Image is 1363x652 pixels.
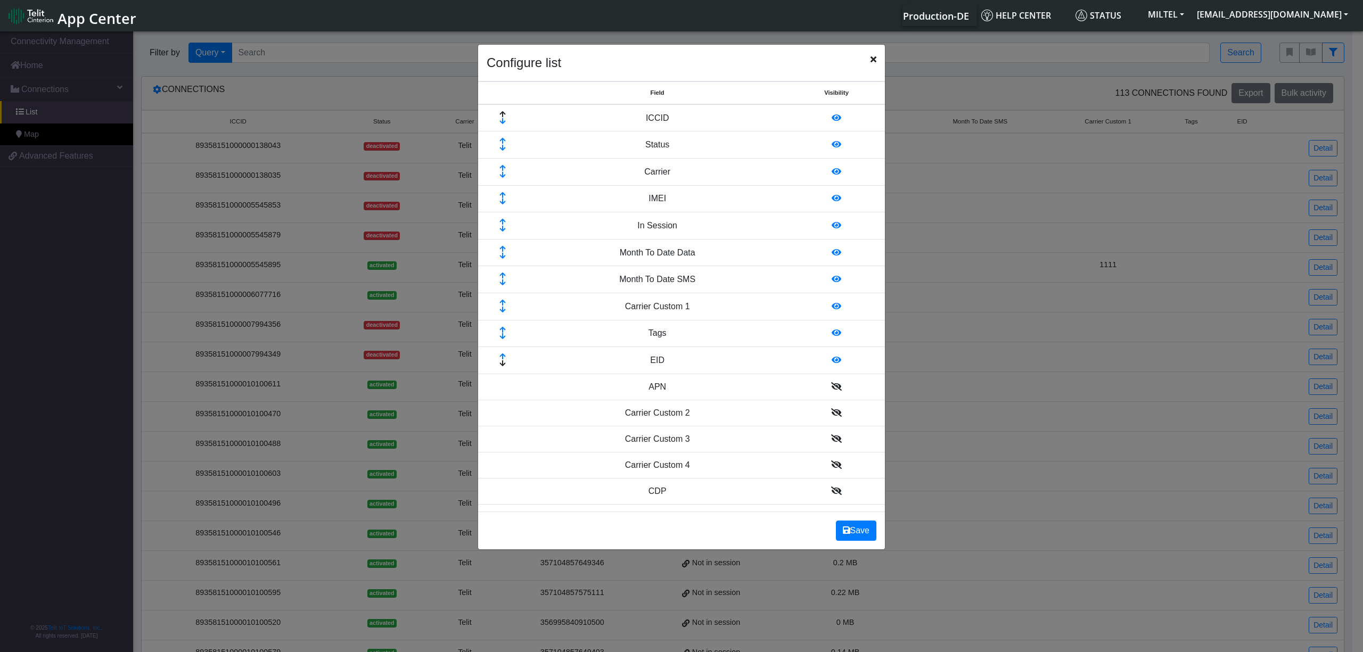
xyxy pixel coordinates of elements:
span: Status [1075,10,1121,21]
td: APN [527,374,788,400]
td: Month To Date Data [527,239,788,266]
td: IMEI [527,185,788,212]
img: logo-telit-cinterion-gw-new.png [9,7,53,24]
td: Carrier [527,158,788,185]
span: Close [871,53,876,66]
td: CDP Name [527,504,788,530]
td: Carrier Custom 1 [527,293,788,320]
td: Carrier Custom 3 [527,426,788,452]
td: Tags [527,320,788,347]
td: Status [527,131,788,159]
td: CDP [527,478,788,504]
td: Carrier Custom 2 [527,400,788,426]
img: knowledge.svg [981,10,993,21]
td: EID [527,347,788,374]
button: MILTEL [1142,5,1190,24]
td: In Session [527,212,788,240]
td: ICCID [527,104,788,131]
button: Save [836,521,876,541]
td: Carrier Custom 4 [527,452,788,478]
th: Visibility [788,82,885,104]
button: [EMAIL_ADDRESS][DOMAIN_NAME] [1190,5,1354,24]
span: App Center [58,9,136,28]
span: Production-DE [903,10,969,22]
th: Field [527,82,788,104]
a: Your current platform instance [902,5,968,26]
h4: Configure list [487,53,561,72]
td: Month To Date SMS [527,266,788,293]
span: Help center [981,10,1051,21]
img: status.svg [1075,10,1087,21]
